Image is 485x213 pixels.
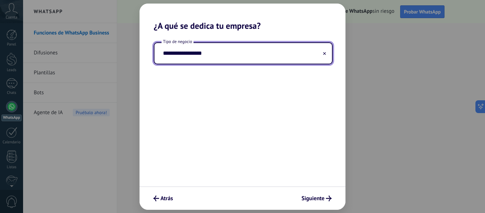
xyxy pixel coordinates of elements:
[301,196,325,201] span: Siguiente
[140,4,345,31] h2: ¿A qué se dedica tu empresa?
[162,39,194,45] span: Tipo de negocio
[298,192,335,204] button: Siguiente
[150,192,176,204] button: Atrás
[160,196,173,201] span: Atrás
